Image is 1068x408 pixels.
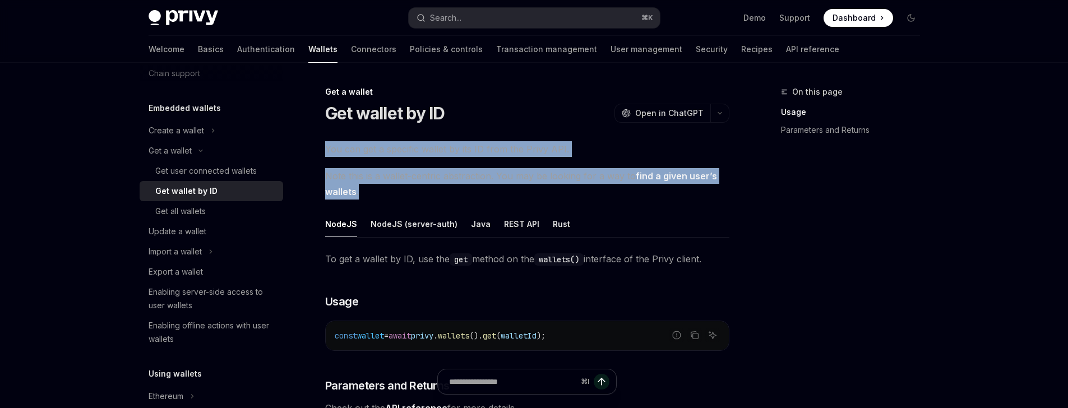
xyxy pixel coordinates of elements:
code: wallets() [534,253,584,266]
a: Update a wallet [140,221,283,242]
a: Dashboard [824,9,893,27]
div: Get wallet by ID [155,184,218,198]
h1: Get wallet by ID [325,103,445,123]
a: Enabling offline actions with user wallets [140,316,283,349]
span: const [335,331,357,341]
a: Basics [198,36,224,63]
span: wallets [438,331,469,341]
a: Demo [743,12,766,24]
button: Ask AI [705,328,720,342]
button: Toggle Ethereum section [140,386,283,406]
a: User management [611,36,682,63]
div: Get all wallets [155,205,206,218]
span: Open in ChatGPT [635,108,704,119]
a: Connectors [351,36,396,63]
div: Ethereum [149,390,183,403]
h5: Using wallets [149,367,202,381]
a: Authentication [237,36,295,63]
div: Search... [430,11,461,25]
a: Security [696,36,728,63]
button: Open search [409,8,660,28]
span: To get a wallet by ID, use the method on the interface of the Privy client. [325,251,729,267]
span: On this page [792,85,843,99]
a: Get all wallets [140,201,283,221]
span: ( [496,331,501,341]
input: Ask a question... [449,369,576,394]
span: ⌘ K [641,13,653,22]
div: Update a wallet [149,225,206,238]
a: Export a wallet [140,262,283,282]
div: Get a wallet [325,86,729,98]
button: Toggle Import a wallet section [140,242,283,262]
div: Get user connected wallets [155,164,257,178]
button: Copy the contents from the code block [687,328,702,342]
button: Open in ChatGPT [614,104,710,123]
span: . [433,331,438,341]
span: await [389,331,411,341]
div: Import a wallet [149,245,202,258]
div: Export a wallet [149,265,203,279]
button: Report incorrect code [669,328,684,342]
div: NodeJS (server-auth) [371,211,457,237]
a: Support [779,12,810,24]
span: = [384,331,389,341]
button: Toggle dark mode [902,9,920,27]
a: Policies & controls [410,36,483,63]
div: Java [471,211,491,237]
span: You can get a specific wallet by its ID from the Privy API. [325,141,729,157]
a: Parameters and Returns [781,121,929,139]
div: REST API [504,211,539,237]
div: Enabling server-side access to user wallets [149,285,276,312]
span: Dashboard [833,12,876,24]
div: Rust [553,211,570,237]
button: Send message [594,374,609,390]
span: walletId [501,331,537,341]
a: Wallets [308,36,337,63]
a: Usage [781,103,929,121]
div: Create a wallet [149,124,204,137]
a: Enabling server-side access to user wallets [140,282,283,316]
a: Transaction management [496,36,597,63]
a: Get wallet by ID [140,181,283,201]
a: API reference [786,36,839,63]
span: Usage [325,294,359,309]
div: Get a wallet [149,144,192,157]
a: Recipes [741,36,773,63]
a: Welcome [149,36,184,63]
span: get [483,331,496,341]
button: Toggle Create a wallet section [140,120,283,141]
div: NodeJS [325,211,357,237]
div: Enabling offline actions with user wallets [149,319,276,346]
span: (). [469,331,483,341]
code: get [450,253,472,266]
span: privy [411,331,433,341]
span: wallet [357,331,384,341]
img: dark logo [149,10,218,26]
h5: Embedded wallets [149,101,221,115]
button: Toggle Get a wallet section [140,141,283,161]
span: Note this is a wallet-centric abstraction. You may be looking for a way to . [325,168,729,200]
span: ); [537,331,545,341]
a: Get user connected wallets [140,161,283,181]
